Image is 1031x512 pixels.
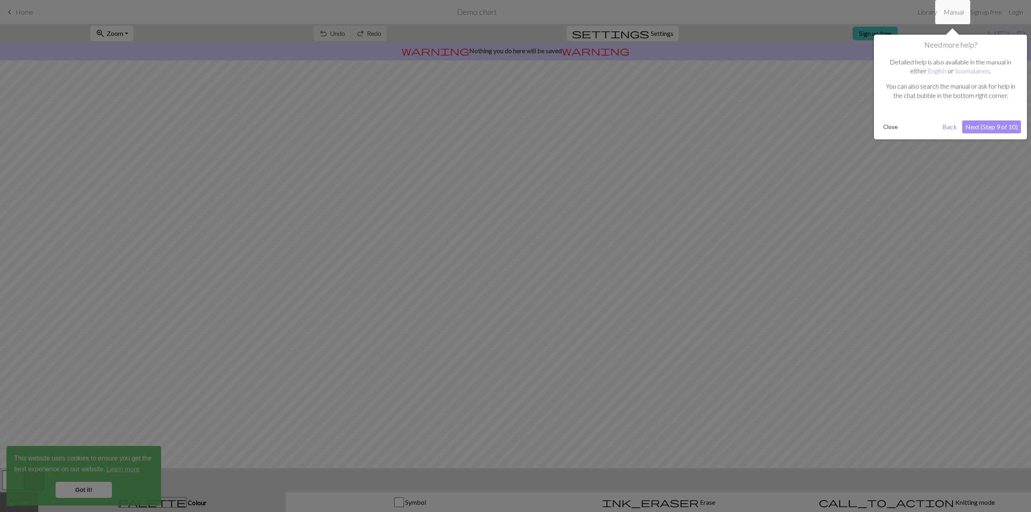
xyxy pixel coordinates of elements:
p: Detailed help is also available in the manual in either or . [884,58,1017,76]
a: English [928,67,946,75]
a: Suomalainen [955,67,990,75]
p: You can also search the manual or ask for help in the chat bubble in the bottom right corner. [884,82,1017,100]
button: Close [880,121,901,133]
button: Next (Step 9 of 10) [962,120,1021,133]
div: Need more help? [874,35,1027,139]
button: Back [939,120,960,133]
h1: Need more help? [880,41,1021,50]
